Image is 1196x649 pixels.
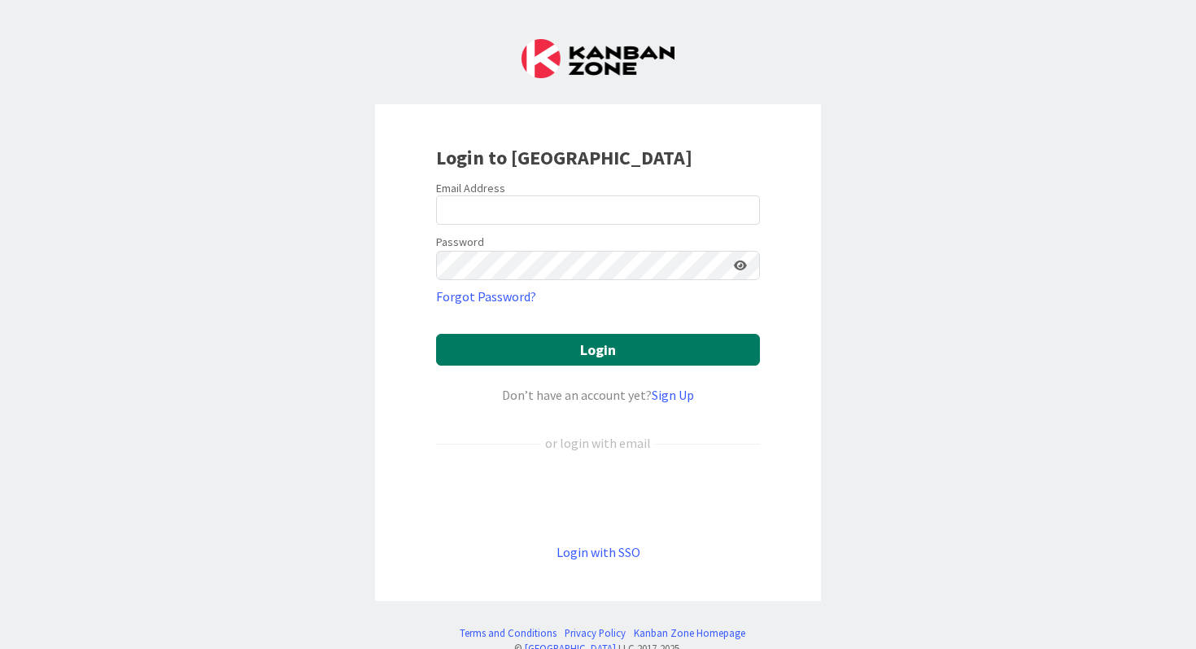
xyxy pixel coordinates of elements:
button: Login [436,334,760,366]
a: Terms and Conditions [460,625,557,641]
a: Login with SSO [557,544,640,560]
a: Privacy Policy [565,625,626,641]
a: Sign Up [652,387,694,403]
div: Don’t have an account yet? [436,385,760,405]
a: Forgot Password? [436,287,536,306]
label: Password [436,234,484,251]
label: Email Address [436,181,505,195]
b: Login to [GEOGRAPHIC_DATA] [436,145,692,170]
iframe: Sign in with Google Button [428,480,768,515]
div: or login with email [541,433,655,453]
img: Kanban Zone [522,39,674,78]
a: Kanban Zone Homepage [634,625,745,641]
